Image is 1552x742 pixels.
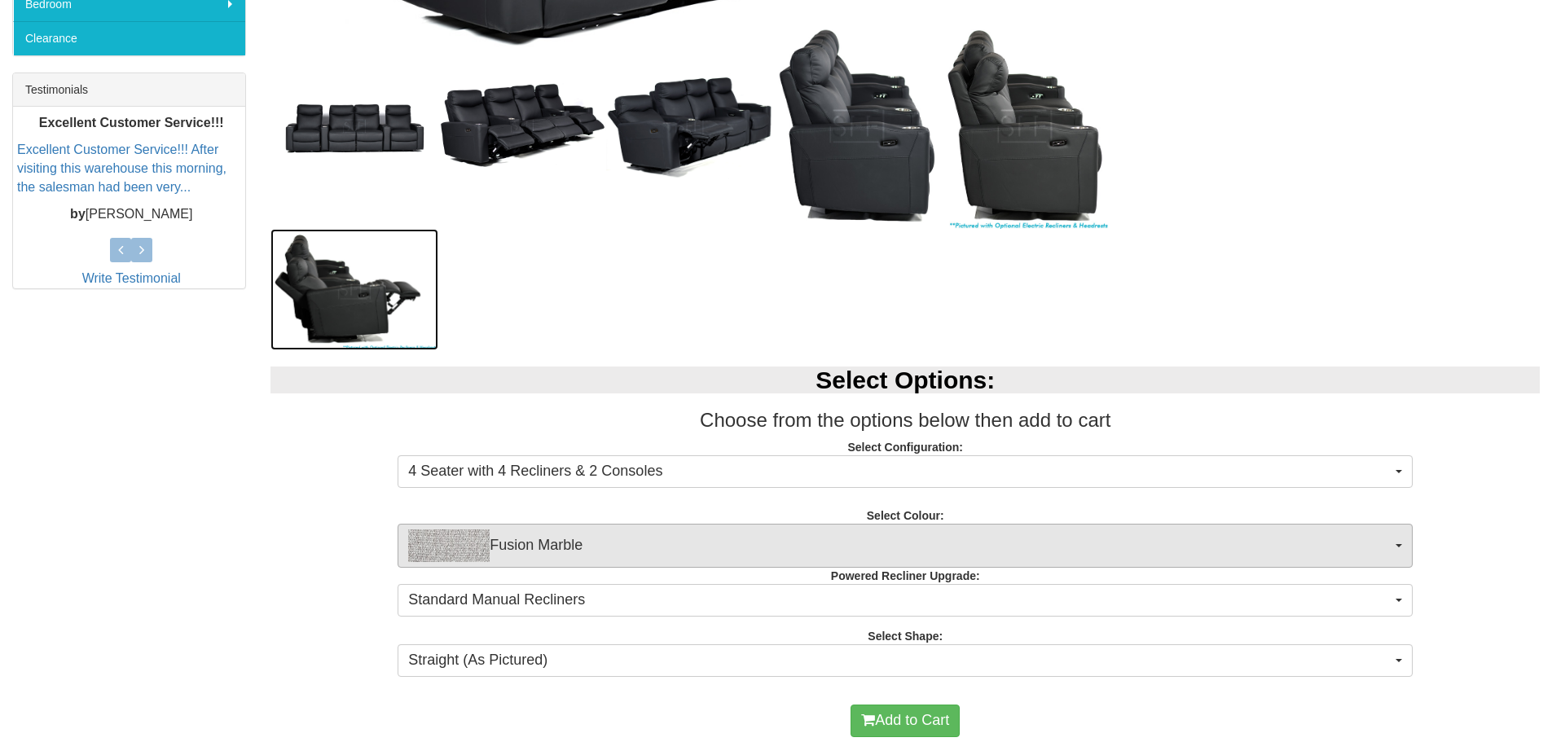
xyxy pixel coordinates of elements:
[408,650,1392,671] span: Straight (As Pictured)
[816,367,995,393] b: Select Options:
[408,529,490,562] img: Fusion Marble
[831,569,980,582] strong: Powered Recliner Upgrade:
[13,21,245,55] a: Clearance
[847,441,963,454] strong: Select Configuration:
[408,529,1392,562] span: Fusion Marble
[398,455,1413,488] button: 4 Seater with 4 Recliners & 2 Consoles
[408,590,1392,611] span: Standard Manual Recliners
[867,509,944,522] strong: Select Colour:
[82,271,181,285] a: Write Testimonial
[398,524,1413,568] button: Fusion MarbleFusion Marble
[408,461,1392,482] span: 4 Seater with 4 Recliners & 2 Consoles
[851,705,960,737] button: Add to Cart
[270,410,1540,431] h3: Choose from the options below then add to cart
[13,73,245,107] div: Testimonials
[39,116,224,130] b: Excellent Customer Service!!!
[398,644,1413,677] button: Straight (As Pictured)
[868,630,943,643] strong: Select Shape:
[17,143,226,194] a: Excellent Customer Service!!! After visiting this warehouse this morning, the salesman had been v...
[70,207,86,221] b: by
[17,205,245,224] p: [PERSON_NAME]
[398,584,1413,617] button: Standard Manual Recliners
